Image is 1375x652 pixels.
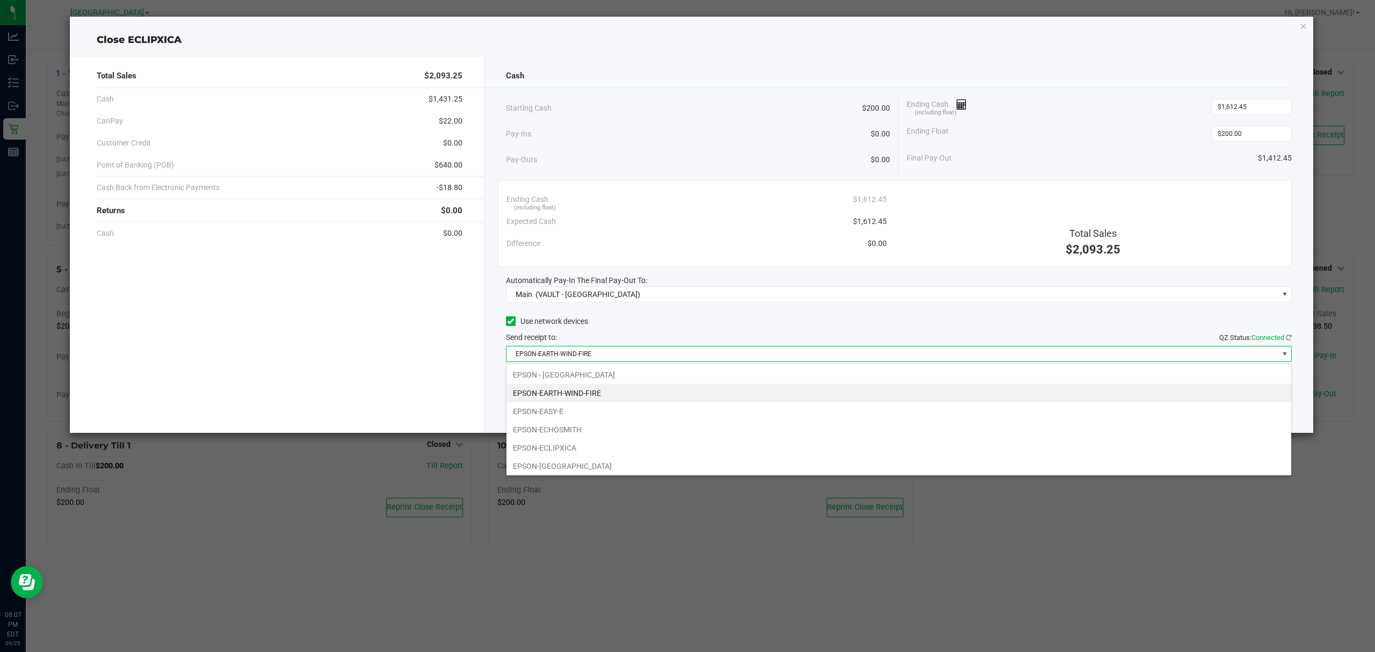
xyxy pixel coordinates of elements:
li: EPSON-EARTH-WIND-FIRE [506,384,1291,402]
span: $0.00 [871,128,890,140]
li: EPSON - [GEOGRAPHIC_DATA] [506,366,1291,384]
span: $1,431.25 [429,93,462,105]
span: $22.00 [439,115,462,127]
span: $0.00 [443,228,462,239]
span: Difference [506,238,540,249]
span: Ending Cash [907,99,967,115]
span: (including float) [915,108,957,118]
span: Total Sales [97,70,136,82]
span: Cash Back from Electronic Payments [97,182,220,193]
span: $1,612.45 [853,194,887,205]
span: (VAULT - [GEOGRAPHIC_DATA]) [535,290,640,299]
span: $0.00 [443,137,462,149]
span: Customer Credit [97,137,151,149]
span: QZ Status: [1219,334,1292,342]
span: Pay-Ins [506,128,531,140]
span: $2,093.25 [424,70,462,82]
span: Cash [97,93,114,105]
label: Use network devices [506,316,588,327]
span: (including float) [514,204,556,213]
span: Main [516,290,532,299]
span: Ending Cash [506,194,548,205]
span: EPSON-EARTH-WIND-FIRE [506,346,1278,361]
span: Expected Cash [506,216,556,227]
span: Point of Banking (POB) [97,160,174,171]
div: Returns [97,199,462,222]
span: Send receipt to: [506,333,557,342]
span: $2,093.25 [1066,243,1120,256]
li: EPSON-EASY-E [506,402,1291,421]
span: $0.00 [871,154,890,165]
li: EPSON-ECLIPXICA [506,439,1291,457]
span: $1,612.45 [853,216,887,227]
span: Cash [97,228,114,239]
span: $200.00 [862,103,890,114]
span: Total Sales [1069,228,1117,239]
span: CanPay [97,115,123,127]
span: Ending Float [907,126,949,142]
span: -$18.80 [437,182,462,193]
span: $640.00 [435,160,462,171]
li: EPSON-ECHOSMITH [506,421,1291,439]
span: Pay-Outs [506,154,537,165]
span: Final Pay-Out [907,153,952,164]
span: Starting Cash [506,103,552,114]
span: $0.00 [867,238,887,249]
iframe: Resource center [11,566,43,598]
span: $1,412.45 [1258,153,1292,164]
span: Connected [1251,334,1284,342]
span: Cash [506,70,524,82]
div: Close ECLIPXICA [70,33,1314,47]
span: $0.00 [441,205,462,217]
span: Automatically Pay-In The Final Pay-Out To: [506,276,647,285]
li: EPSON-[GEOGRAPHIC_DATA] [506,457,1291,475]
